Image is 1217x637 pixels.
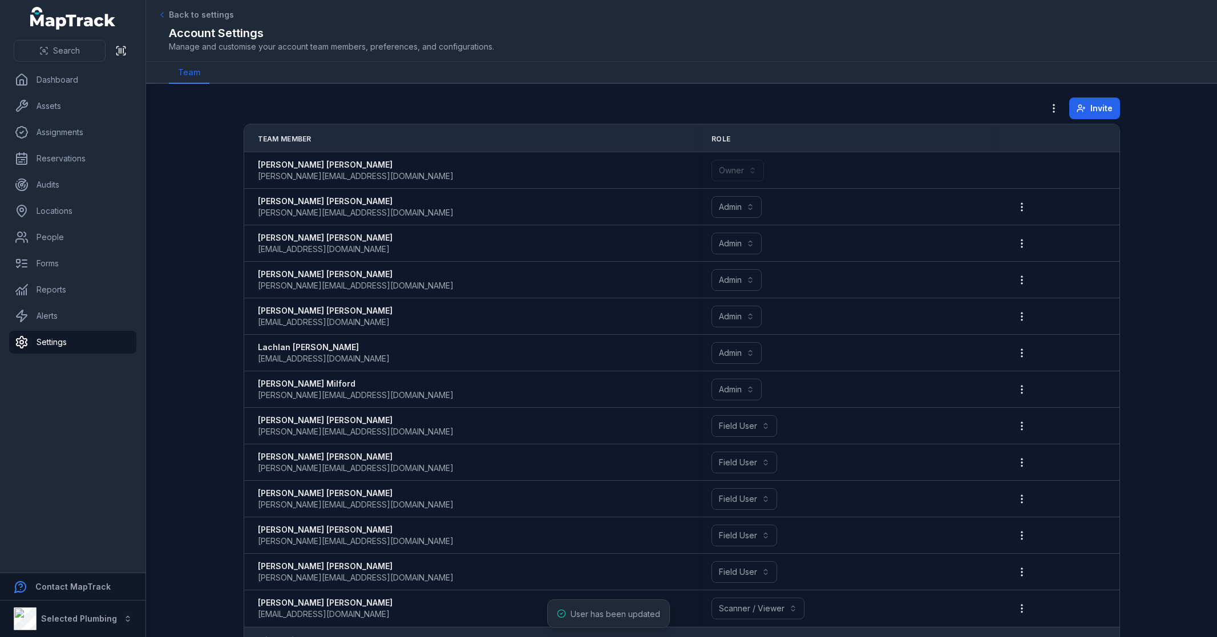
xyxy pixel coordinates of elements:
span: [PERSON_NAME][EMAIL_ADDRESS][DOMAIN_NAME] [258,535,454,547]
a: MapTrack [30,7,116,30]
span: [PERSON_NAME][EMAIL_ADDRESS][DOMAIN_NAME] [258,389,454,401]
a: Forms [9,252,136,275]
strong: [PERSON_NAME] [PERSON_NAME] [258,451,454,462]
strong: Contact MapTrack [35,582,111,591]
span: [PERSON_NAME][EMAIL_ADDRESS][DOMAIN_NAME] [258,462,454,474]
a: Dashboard [9,68,136,91]
a: Back to settings [157,9,234,21]
button: Field User [711,561,777,583]
a: Locations [9,200,136,222]
strong: [PERSON_NAME] Milford [258,378,454,389]
a: Audits [9,173,136,196]
span: [PERSON_NAME][EMAIL_ADDRESS][DOMAIN_NAME] [258,426,454,437]
span: Manage and customise your account team members, preferences, and configurations. [169,41,1194,52]
span: Back to settings [169,9,234,21]
button: Scanner / Viewer [711,598,804,619]
strong: Lachlan [PERSON_NAME] [258,342,390,353]
span: [EMAIL_ADDRESS][DOMAIN_NAME] [258,244,390,255]
span: [EMAIL_ADDRESS][DOMAIN_NAME] [258,317,390,328]
strong: [PERSON_NAME] [PERSON_NAME] [258,232,393,244]
strong: [PERSON_NAME] [PERSON_NAME] [258,561,454,572]
button: Field User [711,525,777,546]
strong: [PERSON_NAME] [PERSON_NAME] [258,269,454,280]
span: [PERSON_NAME][EMAIL_ADDRESS][DOMAIN_NAME] [258,499,454,510]
span: [PERSON_NAME][EMAIL_ADDRESS][DOMAIN_NAME] [258,171,454,182]
span: [PERSON_NAME][EMAIL_ADDRESS][DOMAIN_NAME] [258,280,454,291]
button: Field User [711,415,777,437]
a: People [9,226,136,249]
span: [PERSON_NAME][EMAIL_ADDRESS][DOMAIN_NAME] [258,572,454,583]
a: Reservations [9,147,136,170]
a: Reports [9,278,136,301]
strong: [PERSON_NAME] [PERSON_NAME] [258,488,454,499]
a: Settings [9,331,136,354]
button: Admin [711,342,762,364]
button: Field User [711,488,777,510]
button: Admin [711,379,762,400]
span: [PERSON_NAME][EMAIL_ADDRESS][DOMAIN_NAME] [258,207,454,218]
span: Team Member [258,135,312,144]
button: Search [14,40,106,62]
strong: [PERSON_NAME] [PERSON_NAME] [258,196,454,207]
strong: [PERSON_NAME] [PERSON_NAME] [258,524,454,535]
button: Admin [711,196,762,218]
a: Assignments [9,121,136,144]
span: [EMAIL_ADDRESS][DOMAIN_NAME] [258,608,390,620]
strong: [PERSON_NAME] [PERSON_NAME] [258,415,454,426]
a: Alerts [9,305,136,327]
span: Role [711,135,730,144]
a: Assets [9,95,136,117]
span: User has been updated [571,609,660,619]
span: Invite [1090,103,1113,114]
strong: [PERSON_NAME] [PERSON_NAME] [258,305,393,317]
button: Field User [711,452,777,473]
strong: Selected Plumbing [41,614,117,623]
button: Invite [1069,98,1120,119]
button: Admin [711,233,762,254]
a: Team [169,62,209,84]
span: [EMAIL_ADDRESS][DOMAIN_NAME] [258,353,390,364]
h2: Account Settings [169,25,1194,41]
button: Admin [711,269,762,291]
span: Search [53,45,80,56]
strong: [PERSON_NAME] [PERSON_NAME] [258,159,454,171]
button: Admin [711,306,762,327]
strong: [PERSON_NAME] [PERSON_NAME] [258,597,393,608]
